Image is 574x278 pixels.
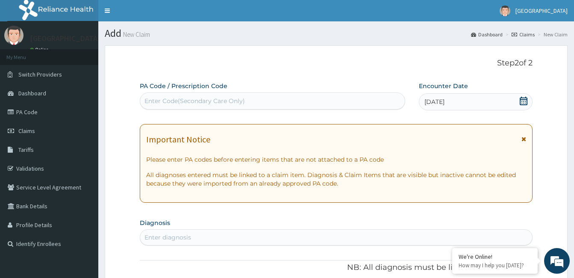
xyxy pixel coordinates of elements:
p: [GEOGRAPHIC_DATA] [30,35,100,42]
p: All diagnoses entered must be linked to a claim item. Diagnosis & Claim Items that are visible bu... [146,171,526,188]
label: Diagnosis [140,219,170,227]
small: New Claim [121,31,150,38]
span: [GEOGRAPHIC_DATA] [515,7,568,15]
p: Please enter PA codes before entering items that are not attached to a PA code [146,155,526,164]
label: Encounter Date [419,82,468,90]
label: PA Code / Prescription Code [140,82,227,90]
p: Step 2 of 2 [140,59,533,68]
a: Dashboard [471,31,503,38]
img: User Image [500,6,510,16]
span: Switch Providers [18,71,62,78]
span: [DATE] [424,98,444,106]
span: Claims [18,127,35,135]
p: How may I help you today? [459,262,531,269]
span: Dashboard [18,89,46,97]
div: Enter Code(Secondary Care Only) [144,97,245,105]
div: We're Online! [459,253,531,260]
p: NB: All diagnosis must be linked to a claim item [140,262,533,273]
a: Claims [512,31,535,38]
span: Tariffs [18,146,34,154]
a: Online [30,47,50,53]
li: New Claim [536,31,568,38]
h1: Add [105,28,568,39]
div: Enter diagnosis [144,233,191,242]
img: User Image [4,26,24,45]
h1: Important Notice [146,135,210,144]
